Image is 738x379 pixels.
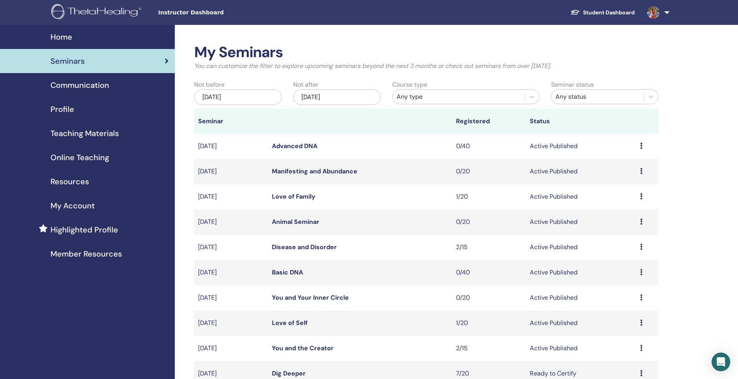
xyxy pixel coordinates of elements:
div: Any status [555,92,640,101]
div: [DATE] [293,89,381,105]
img: default.jpg [647,6,660,19]
img: graduation-cap-white.svg [571,9,580,16]
td: Active Published [526,184,637,210]
a: Animal Seminar [272,218,319,226]
th: Registered [452,109,526,134]
span: My Account [50,200,95,211]
h2: My Seminars [194,44,658,61]
span: Seminars [50,55,85,67]
td: [DATE] [194,235,268,260]
td: [DATE] [194,311,268,336]
a: Love of Self [272,319,308,327]
a: You and Your Inner Circle [272,293,349,302]
td: 2/15 [452,235,526,260]
th: Status [526,109,637,134]
td: [DATE] [194,285,268,311]
span: Teaching Materials [50,127,119,139]
td: [DATE] [194,336,268,361]
span: Instructor Dashboard [158,9,275,17]
label: Seminar status [551,80,594,89]
div: Open Intercom Messenger [712,353,730,371]
td: Active Published [526,311,637,336]
a: You and the Creator [272,344,334,352]
span: Online Teaching [50,152,109,163]
td: 0/20 [452,210,526,235]
td: 0/40 [452,134,526,159]
td: Active Published [526,134,637,159]
span: Profile [50,103,74,115]
a: Disease and Disorder [272,243,337,251]
label: Not after [293,80,319,89]
div: [DATE] [194,89,282,105]
td: 1/20 [452,311,526,336]
th: Seminar [194,109,268,134]
td: Active Published [526,235,637,260]
div: Any type [397,92,520,101]
td: Active Published [526,260,637,285]
td: 0/40 [452,260,526,285]
td: Active Published [526,210,637,235]
td: 0/20 [452,285,526,311]
label: Course type [392,80,427,89]
td: 2/15 [452,336,526,361]
a: Love of Family [272,192,315,201]
span: Home [50,31,72,43]
td: [DATE] [194,134,268,159]
span: Resources [50,176,89,187]
td: Active Published [526,285,637,311]
td: 1/20 [452,184,526,210]
a: Dig Deeper [272,369,306,377]
td: [DATE] [194,159,268,184]
a: Manifesting and Abundance [272,167,357,175]
span: Highlighted Profile [50,224,118,236]
p: You can customize the filter to explore upcoming seminars beyond the next 3 months or check out s... [194,61,658,71]
a: Student Dashboard [564,5,641,20]
td: 0/20 [452,159,526,184]
a: Advanced DNA [272,142,317,150]
label: Not before [194,80,225,89]
td: [DATE] [194,210,268,235]
td: Active Published [526,159,637,184]
td: [DATE] [194,184,268,210]
span: Member Resources [50,248,122,260]
td: [DATE] [194,260,268,285]
td: Active Published [526,336,637,361]
a: Basic DNA [272,268,303,276]
span: Communication [50,79,109,91]
img: logo.png [51,4,144,21]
